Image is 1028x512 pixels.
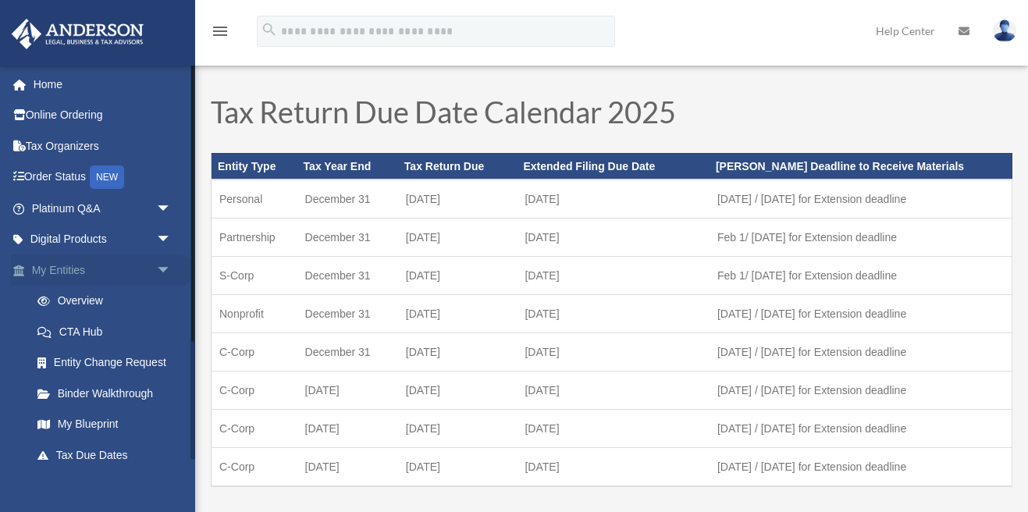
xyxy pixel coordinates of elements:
a: Platinum Q&Aarrow_drop_down [11,193,195,224]
td: [DATE] / [DATE] for Extension deadline [710,448,1012,487]
a: Order StatusNEW [11,162,195,194]
td: C-Corp [212,333,297,372]
a: Overview [22,286,195,317]
td: December 31 [297,219,398,257]
a: My Blueprint [22,409,195,440]
th: Entity Type [212,153,297,180]
td: [DATE] [398,219,518,257]
td: [DATE] [517,180,709,219]
a: Home [11,69,195,100]
td: [DATE] / [DATE] for Extension deadline [710,410,1012,448]
a: Online Ordering [11,100,195,131]
td: [DATE] [398,257,518,295]
td: December 31 [297,180,398,219]
div: NEW [90,165,124,189]
td: [DATE] [297,410,398,448]
i: menu [211,22,229,41]
th: [PERSON_NAME] Deadline to Receive Materials [710,153,1012,180]
a: Digital Productsarrow_drop_down [11,224,195,255]
td: C-Corp [212,448,297,487]
td: Partnership [212,219,297,257]
td: [DATE] [398,180,518,219]
span: arrow_drop_down [156,254,187,286]
th: Tax Year End [297,153,398,180]
td: [DATE] [398,333,518,372]
img: User Pic [993,20,1016,42]
a: CTA Hub [22,316,195,347]
td: [DATE] / [DATE] for Extension deadline [710,333,1012,372]
td: [DATE] [297,372,398,410]
h1: Tax Return Due Date Calendar 2025 [211,97,1012,134]
td: [DATE] [398,295,518,333]
a: menu [211,27,229,41]
th: Extended Filing Due Date [517,153,709,180]
th: Tax Return Due [398,153,518,180]
td: [DATE] [517,257,709,295]
td: [DATE] [517,410,709,448]
td: Feb 1/ [DATE] for Extension deadline [710,219,1012,257]
td: [DATE] / [DATE] for Extension deadline [710,180,1012,219]
td: [DATE] / [DATE] for Extension deadline [710,295,1012,333]
td: [DATE] [517,448,709,487]
td: C-Corp [212,410,297,448]
td: [DATE] [398,410,518,448]
td: S-Corp [212,257,297,295]
td: [DATE] [297,448,398,487]
span: arrow_drop_down [156,224,187,256]
td: Nonprofit [212,295,297,333]
td: [DATE] [517,333,709,372]
img: Anderson Advisors Platinum Portal [7,19,148,49]
td: [DATE] [517,372,709,410]
td: December 31 [297,333,398,372]
td: C-Corp [212,372,297,410]
td: [DATE] [398,372,518,410]
td: [DATE] [517,295,709,333]
a: Binder Walkthrough [22,378,195,409]
a: My Entitiesarrow_drop_down [11,254,195,286]
td: December 31 [297,257,398,295]
a: Tax Organizers [11,130,195,162]
a: Tax Due Dates [22,439,187,471]
td: [DATE] / [DATE] for Extension deadline [710,372,1012,410]
td: December 31 [297,295,398,333]
td: [DATE] [398,448,518,487]
span: arrow_drop_down [156,193,187,225]
td: Feb 1/ [DATE] for Extension deadline [710,257,1012,295]
td: Personal [212,180,297,219]
i: search [261,21,278,38]
td: [DATE] [517,219,709,257]
a: Entity Change Request [22,347,195,379]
